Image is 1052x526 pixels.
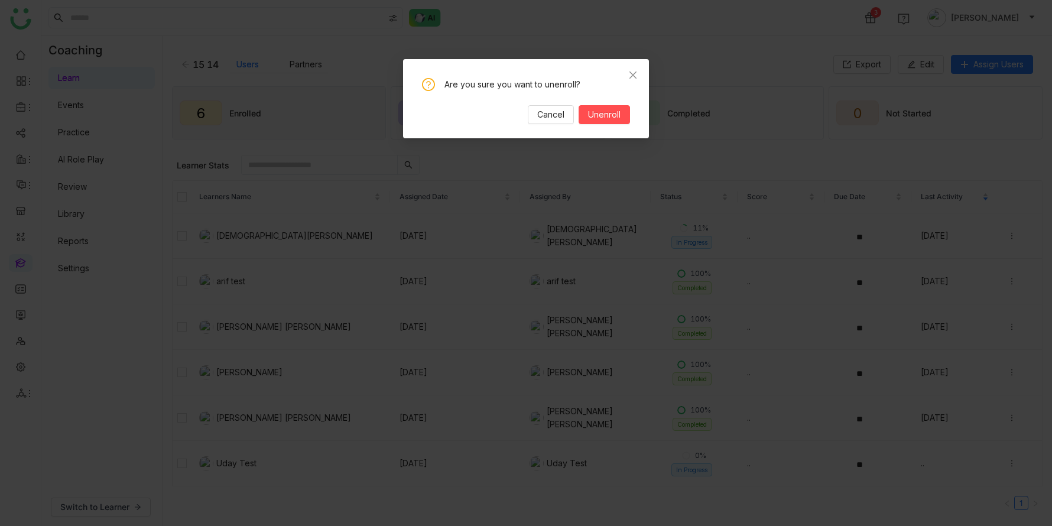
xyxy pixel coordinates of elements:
div: Are you sure you want to unenroll? [444,78,630,91]
span: Unenroll [588,108,621,121]
button: Close [617,59,649,91]
button: Cancel [528,105,574,124]
button: Unenroll [579,105,630,124]
span: Cancel [537,108,564,121]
